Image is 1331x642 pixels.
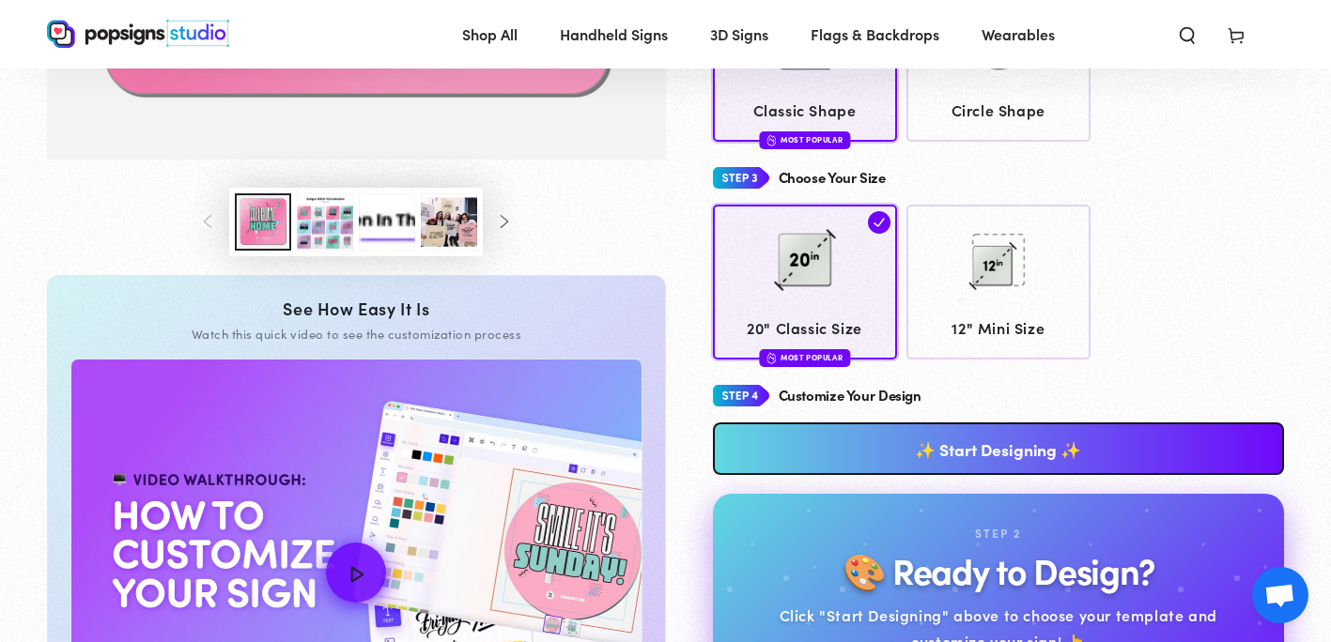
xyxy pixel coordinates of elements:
img: 12 [952,213,1045,307]
button: Slide left [188,201,229,242]
span: Classic Shape [721,97,888,124]
span: 3D Signs [710,21,768,48]
button: Load image 4 in gallery view [359,193,415,251]
button: Load image 1 in gallery view [235,193,291,251]
button: Slide right [483,201,524,242]
img: check.svg [868,211,890,234]
h2: 🎨 Ready to Design? [843,551,1154,589]
span: 12" Mini Size [915,314,1081,342]
button: Load image 3 in gallery view [297,193,353,251]
span: Flags & Backdrops [811,21,939,48]
a: ✨ Start Designing ✨ [713,422,1285,475]
div: Most Popular [759,131,850,149]
img: Step 4 [713,378,769,413]
div: Step 2 [975,524,1021,544]
span: Wearables [982,21,1055,48]
img: fire.svg [766,351,776,364]
h4: Choose Your Size [779,170,886,186]
a: Flags & Backdrops [797,9,953,59]
img: Step 3 [713,160,769,195]
a: 12 12" Mini Size [906,205,1091,359]
img: 20 [758,213,852,307]
span: 20" Classic Size [721,314,888,342]
img: Popsigns Studio [47,20,229,48]
div: Watch this quick video to see the customization process [70,326,642,343]
span: Handheld Signs [560,21,668,48]
span: Circle Shape [915,97,1081,124]
img: fire.svg [766,133,776,146]
a: Handheld Signs [546,9,682,59]
div: Open chat [1252,567,1308,623]
button: Load image 5 in gallery view [421,193,477,251]
a: 3D Signs [696,9,782,59]
a: Wearables [967,9,1069,59]
h4: Customize Your Design [779,388,921,404]
div: Most Popular [759,349,850,367]
span: Shop All [462,21,518,48]
a: Shop All [448,9,532,59]
a: 20 20" Classic Size Most Popular [713,205,897,359]
div: See How Easy It Is [70,298,642,319]
summary: Search our site [1163,13,1212,54]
